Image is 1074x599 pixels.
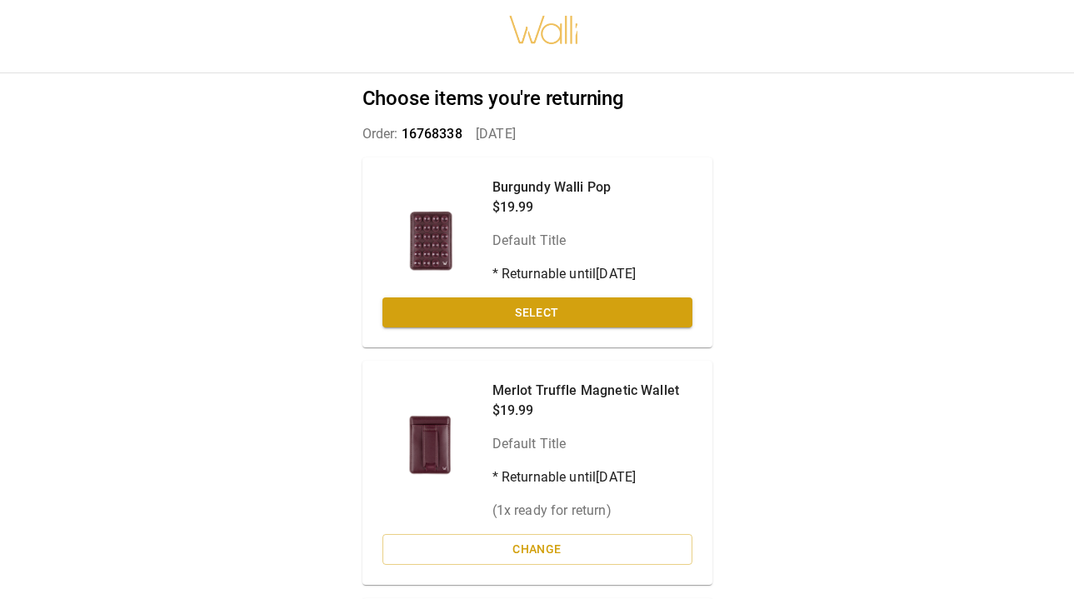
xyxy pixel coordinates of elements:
p: Merlot Truffle Magnetic Wallet [492,381,680,401]
span: 16768338 [402,126,462,142]
p: * Returnable until [DATE] [492,467,680,487]
button: Select [382,297,692,328]
p: * Returnable until [DATE] [492,264,637,284]
p: ( 1 x ready for return) [492,501,680,521]
p: Default Title [492,434,680,454]
p: Order: [DATE] [362,124,712,144]
p: Burgundy Walli Pop [492,177,637,197]
p: $19.99 [492,197,637,217]
p: Default Title [492,231,637,251]
button: Change [382,534,692,565]
h2: Choose items you're returning [362,87,712,111]
p: $19.99 [492,401,680,421]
